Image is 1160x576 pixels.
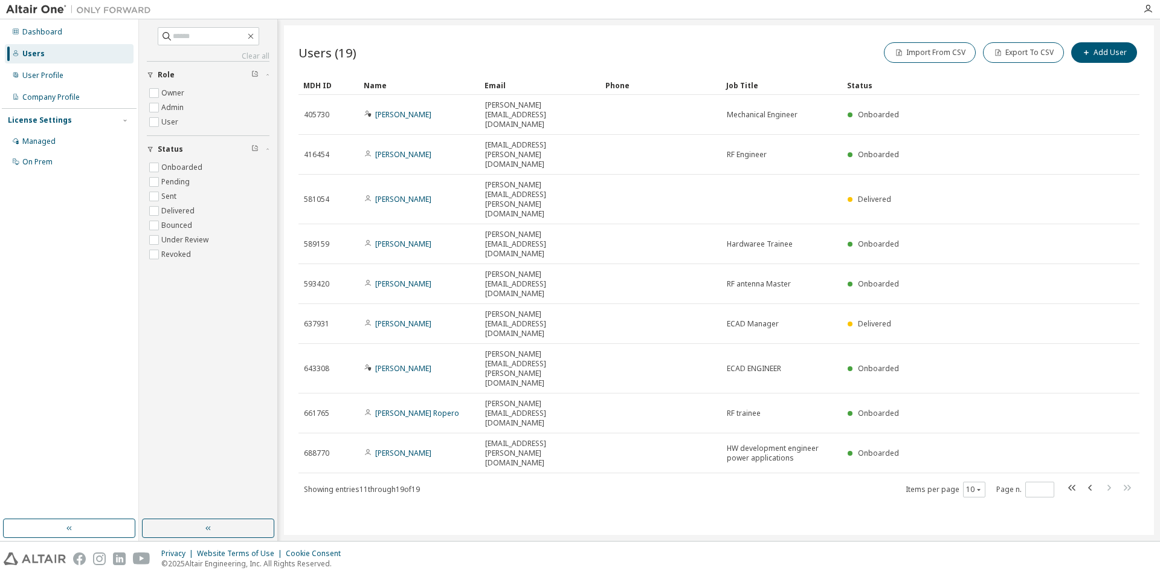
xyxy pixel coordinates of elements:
[161,115,181,129] label: User
[22,49,45,59] div: Users
[304,150,329,160] span: 416454
[485,349,595,388] span: [PERSON_NAME][EMAIL_ADDRESS][PERSON_NAME][DOMAIN_NAME]
[304,448,329,458] span: 688770
[304,319,329,329] span: 637931
[304,195,329,204] span: 581054
[158,70,175,80] span: Role
[161,86,187,100] label: Owner
[22,137,56,146] div: Managed
[161,218,195,233] label: Bounced
[485,76,596,95] div: Email
[375,194,431,204] a: [PERSON_NAME]
[983,42,1064,63] button: Export To CSV
[485,399,595,428] span: [PERSON_NAME][EMAIL_ADDRESS][DOMAIN_NAME]
[847,76,1077,95] div: Status
[304,239,329,249] span: 589159
[147,136,269,163] button: Status
[113,552,126,565] img: linkedin.svg
[6,4,157,16] img: Altair One
[158,144,183,154] span: Status
[161,233,211,247] label: Under Review
[304,279,329,289] span: 593420
[727,239,793,249] span: Hardwaree Trainee
[966,485,982,494] button: 10
[303,76,354,95] div: MDH ID
[197,549,286,558] div: Website Terms of Use
[22,157,53,167] div: On Prem
[727,364,781,374] span: ECAD ENGINEER
[996,482,1054,497] span: Page n.
[375,319,431,329] a: [PERSON_NAME]
[858,239,899,249] span: Onboarded
[727,319,779,329] span: ECAD Manager
[22,71,63,80] div: User Profile
[161,247,193,262] label: Revoked
[161,160,205,175] label: Onboarded
[375,408,459,418] a: [PERSON_NAME] Ropero
[727,110,797,120] span: Mechanical Engineer
[161,558,348,569] p: © 2025 Altair Engineering, Inc. All Rights Reserved.
[161,100,186,115] label: Admin
[161,189,179,204] label: Sent
[304,110,329,120] span: 405730
[858,109,899,120] span: Onboarded
[22,92,80,102] div: Company Profile
[304,364,329,374] span: 643308
[727,279,791,289] span: RF antenna Master
[858,279,899,289] span: Onboarded
[298,44,356,61] span: Users (19)
[858,363,899,374] span: Onboarded
[22,27,62,37] div: Dashboard
[858,194,891,204] span: Delivered
[161,549,197,558] div: Privacy
[485,180,595,219] span: [PERSON_NAME][EMAIL_ADDRESS][PERSON_NAME][DOMAIN_NAME]
[727,409,761,418] span: RF trainee
[251,144,259,154] span: Clear filter
[375,239,431,249] a: [PERSON_NAME]
[375,149,431,160] a: [PERSON_NAME]
[133,552,150,565] img: youtube.svg
[858,149,899,160] span: Onboarded
[858,408,899,418] span: Onboarded
[375,109,431,120] a: [PERSON_NAME]
[4,552,66,565] img: altair_logo.svg
[93,552,106,565] img: instagram.svg
[364,76,475,95] div: Name
[906,482,985,497] span: Items per page
[147,51,269,61] a: Clear all
[8,115,72,125] div: License Settings
[304,409,329,418] span: 661765
[726,76,837,95] div: Job Title
[485,270,595,299] span: [PERSON_NAME][EMAIL_ADDRESS][DOMAIN_NAME]
[375,448,431,458] a: [PERSON_NAME]
[605,76,717,95] div: Phone
[73,552,86,565] img: facebook.svg
[858,448,899,458] span: Onboarded
[147,62,269,88] button: Role
[161,204,197,218] label: Delivered
[485,439,595,468] span: [EMAIL_ADDRESS][PERSON_NAME][DOMAIN_NAME]
[251,70,259,80] span: Clear filter
[884,42,976,63] button: Import From CSV
[375,279,431,289] a: [PERSON_NAME]
[286,549,348,558] div: Cookie Consent
[485,230,595,259] span: [PERSON_NAME][EMAIL_ADDRESS][DOMAIN_NAME]
[485,140,595,169] span: [EMAIL_ADDRESS][PERSON_NAME][DOMAIN_NAME]
[727,444,837,463] span: HW development engineer power applications
[858,319,891,329] span: Delivered
[1071,42,1137,63] button: Add User
[161,175,192,189] label: Pending
[485,100,595,129] span: [PERSON_NAME][EMAIL_ADDRESS][DOMAIN_NAME]
[375,363,431,374] a: [PERSON_NAME]
[727,150,767,160] span: RF Engineer
[485,309,595,338] span: [PERSON_NAME][EMAIL_ADDRESS][DOMAIN_NAME]
[304,484,420,494] span: Showing entries 11 through 19 of 19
